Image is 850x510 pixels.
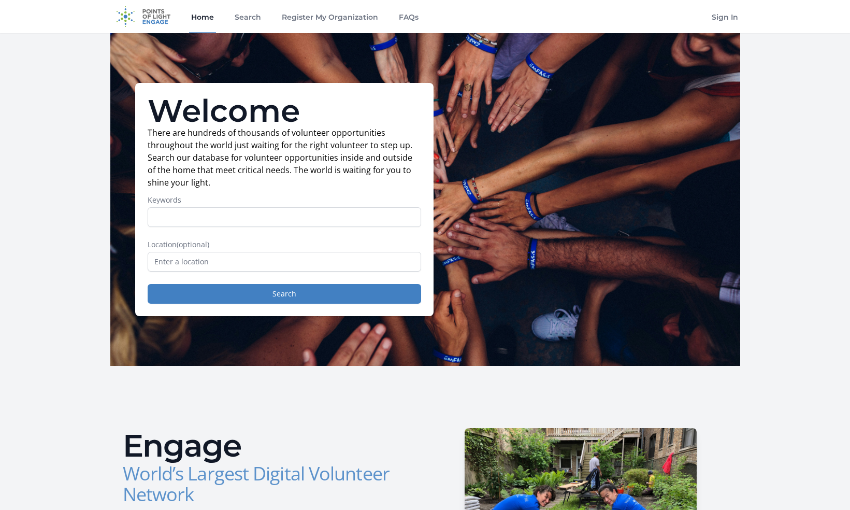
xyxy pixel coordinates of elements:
h3: World’s Largest Digital Volunteer Network [123,463,417,505]
h2: Engage [123,430,417,461]
button: Search [148,284,421,304]
input: Enter a location [148,252,421,272]
p: There are hundreds of thousands of volunteer opportunities throughout the world just waiting for ... [148,126,421,189]
span: (optional) [177,239,209,249]
label: Location [148,239,421,250]
h1: Welcome [148,95,421,126]
label: Keywords [148,195,421,205]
